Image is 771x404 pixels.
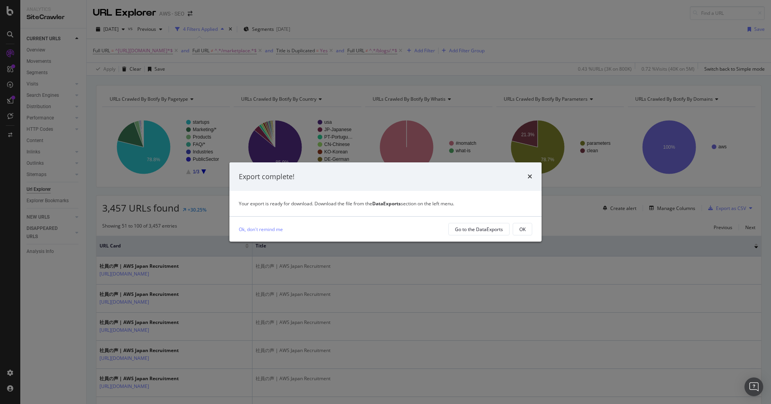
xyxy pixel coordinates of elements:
[513,223,532,235] button: OK
[239,200,532,207] div: Your export is ready for download. Download the file from the
[372,200,454,207] span: section on the left menu.
[744,377,763,396] div: Open Intercom Messenger
[455,226,503,233] div: Go to the DataExports
[519,226,526,233] div: OK
[229,162,542,242] div: modal
[239,225,283,233] a: Ok, don't remind me
[372,200,401,207] strong: DataExports
[528,172,532,182] div: times
[239,172,295,182] div: Export complete!
[448,223,510,235] button: Go to the DataExports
